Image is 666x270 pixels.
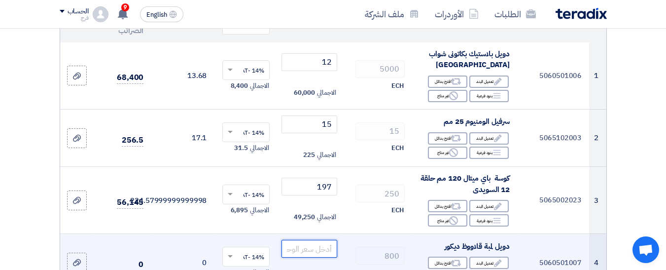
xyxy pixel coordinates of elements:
div: اقترح بدائل [428,132,467,145]
span: الاجمالي [250,143,269,153]
div: تعديل البند [469,257,509,269]
div: تعديل البند [469,132,509,145]
div: الحساب [68,7,89,16]
div: غير متاح [428,214,467,227]
span: 60,000 [294,88,315,98]
div: اقترح بدائل [428,257,467,269]
div: اقترح بدائل [428,76,467,88]
input: RFQ_STEP1.ITEMS.2.AMOUNT_TITLE [355,122,405,140]
a: ملف الشركة [357,2,427,26]
span: سرفيل الومنيوم 25 مم [444,116,510,127]
span: 6,895 [231,205,248,215]
td: 13.68 [151,42,214,110]
span: 56,145 [117,196,143,209]
span: 256.5 [122,134,144,147]
span: English [146,11,167,18]
a: Open chat [632,236,659,263]
span: الاجمالي [317,150,336,160]
td: 2 [589,109,606,167]
div: بنود فرعية [469,90,509,102]
input: أدخل سعر الوحدة [281,53,337,71]
td: 224.57999999999998 [151,167,214,234]
span: ECH [391,143,404,153]
span: الاجمالي [317,88,336,98]
span: الاجمالي [250,81,269,91]
ng-select: VAT [222,122,270,142]
td: 1 [589,42,606,110]
input: RFQ_STEP1.ITEMS.2.AMOUNT_TITLE [355,185,405,202]
span: 49,250 [294,212,315,222]
div: غير متاح [428,90,467,102]
input: أدخل سعر الوحدة [281,240,337,258]
input: RFQ_STEP1.ITEMS.2.AMOUNT_TITLE [355,247,405,265]
td: 5060501006 [518,42,589,110]
button: English [140,6,183,22]
td: 5065002023 [518,167,589,234]
td: 17.1 [151,109,214,167]
div: بنود فرعية [469,147,509,159]
a: الطلبات [487,2,544,26]
span: ECH [391,205,404,215]
span: 68,400 [117,72,143,84]
span: 225 [303,150,315,160]
img: Teradix logo [556,8,607,19]
span: الاجمالي [317,212,336,222]
span: دويل بلاستيك بكاتونى شواب [GEOGRAPHIC_DATA] [429,48,510,71]
td: 5065102003 [518,109,589,167]
a: الأوردرات [427,2,487,26]
input: RFQ_STEP1.ITEMS.2.AMOUNT_TITLE [355,60,405,78]
div: فرج [60,15,89,21]
ng-select: VAT [222,247,270,267]
input: أدخل سعر الوحدة [281,116,337,133]
td: 3 [589,167,606,234]
span: دويل لمبة قلاووظ ديكور [445,241,510,252]
ng-select: VAT [222,185,270,204]
div: تعديل البند [469,76,509,88]
span: 8,400 [231,81,248,91]
input: أدخل سعر الوحدة [281,178,337,195]
div: غير متاح [428,147,467,159]
div: اقترح بدائل [428,200,467,212]
img: profile_test.png [93,6,108,22]
div: بنود فرعية [469,214,509,227]
span: الاجمالي [250,205,269,215]
span: ECH [391,81,404,91]
div: تعديل البند [469,200,509,212]
span: 31.5 [234,143,248,153]
ng-select: VAT [222,60,270,80]
span: كوسة باي ميتال 120 مم حلقة 12 السويدى [421,173,510,195]
span: 9 [121,3,129,11]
